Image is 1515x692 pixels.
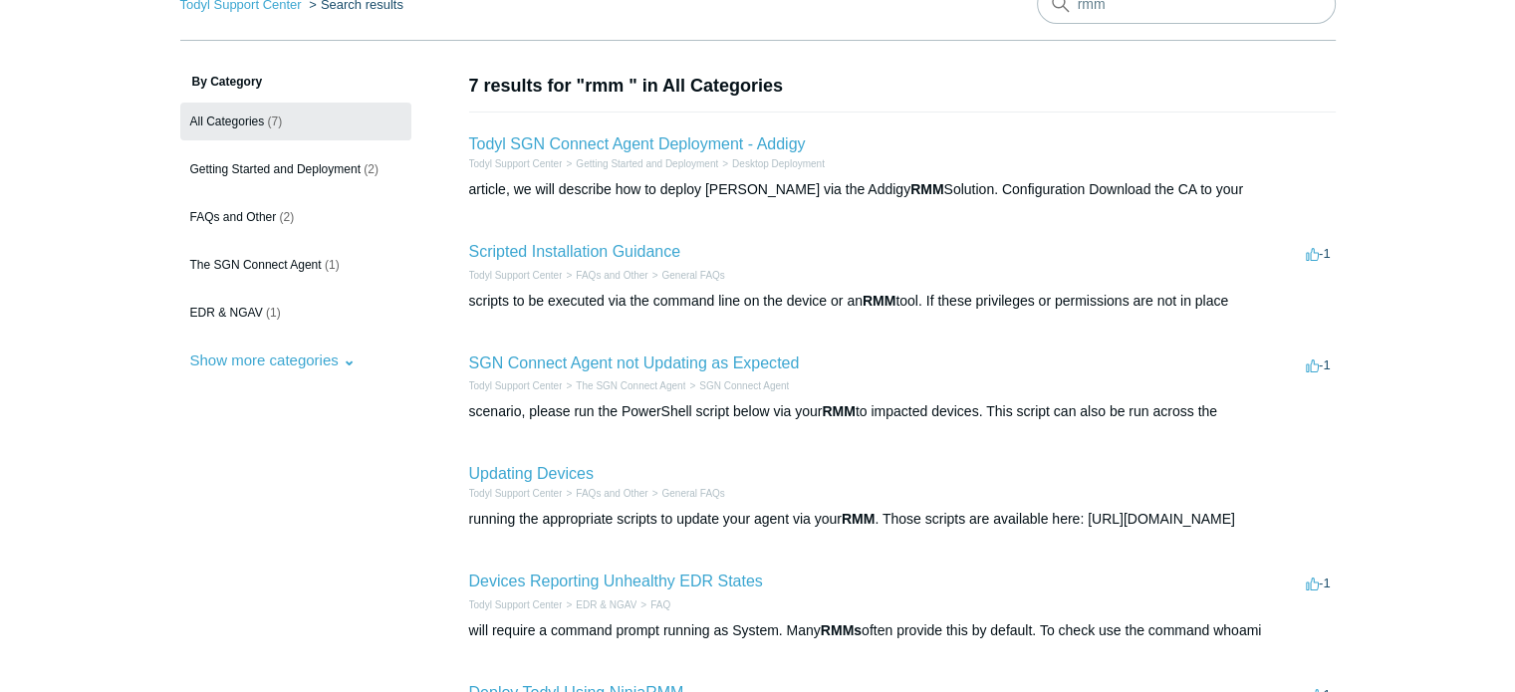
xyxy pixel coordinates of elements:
[685,378,789,393] li: SGN Connect Agent
[180,103,411,140] a: All Categories (7)
[576,158,718,169] a: Getting Started and Deployment
[469,73,1336,100] h1: 7 results for "rmm " in All Categories
[268,115,283,128] span: (7)
[190,162,361,176] span: Getting Started and Deployment
[180,294,411,332] a: EDR & NGAV (1)
[364,162,379,176] span: (2)
[190,306,263,320] span: EDR & NGAV
[280,210,295,224] span: (2)
[266,306,281,320] span: (1)
[469,573,763,589] a: Devices Reporting Unhealthy EDR States
[469,488,563,499] a: Todyl Support Center
[469,509,1336,530] div: running the appropriate scripts to update your agent via your . Those scripts are available here:...
[562,268,647,283] li: FAQs and Other
[469,597,563,612] li: Todyl Support Center
[636,597,670,612] li: FAQ
[1306,576,1331,590] span: -1
[469,243,681,260] a: Scripted Installation Guidance
[469,291,1336,312] div: scripts to be executed via the command line on the device or an tool. If these privileges or perm...
[180,246,411,284] a: The SGN Connect Agent (1)
[576,599,636,610] a: EDR & NGAV
[648,486,725,501] li: General FAQs
[842,511,875,527] em: RMM
[732,158,825,169] a: Desktop Deployment
[821,622,862,638] em: RMMs
[180,150,411,188] a: Getting Started and Deployment (2)
[469,486,563,501] li: Todyl Support Center
[648,268,725,283] li: General FAQs
[469,401,1336,422] div: scenario, please run the PowerShell script below via your to impacted devices. This script can al...
[910,181,943,197] em: RMM
[469,620,1336,641] div: will require a command prompt running as System. Many often provide this by default. To check use...
[325,258,340,272] span: (1)
[661,488,724,499] a: General FAQs
[469,135,806,152] a: Todyl SGN Connect Agent Deployment - Addigy
[190,115,265,128] span: All Categories
[180,73,411,91] h3: By Category
[469,380,563,391] a: Todyl Support Center
[469,156,563,171] li: Todyl Support Center
[650,599,670,610] a: FAQ
[822,403,855,419] em: RMM
[469,599,563,610] a: Todyl Support Center
[576,488,647,499] a: FAQs and Other
[469,179,1336,200] div: article, we will describe how to deploy [PERSON_NAME] via the Addigy Solution. Configuration Down...
[576,270,647,281] a: FAQs and Other
[718,156,825,171] li: Desktop Deployment
[190,210,277,224] span: FAQs and Other
[469,268,563,283] li: Todyl Support Center
[863,293,895,309] em: RMM
[190,258,322,272] span: The SGN Connect Agent
[562,378,685,393] li: The SGN Connect Agent
[180,342,366,378] button: Show more categories
[661,270,724,281] a: General FAQs
[562,156,718,171] li: Getting Started and Deployment
[469,465,594,482] a: Updating Devices
[469,270,563,281] a: Todyl Support Center
[562,597,636,612] li: EDR & NGAV
[180,198,411,236] a: FAQs and Other (2)
[1306,246,1331,261] span: -1
[562,486,647,501] li: FAQs and Other
[469,354,800,371] a: SGN Connect Agent not Updating as Expected
[699,380,789,391] a: SGN Connect Agent
[469,158,563,169] a: Todyl Support Center
[469,378,563,393] li: Todyl Support Center
[576,380,685,391] a: The SGN Connect Agent
[1306,357,1331,372] span: -1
